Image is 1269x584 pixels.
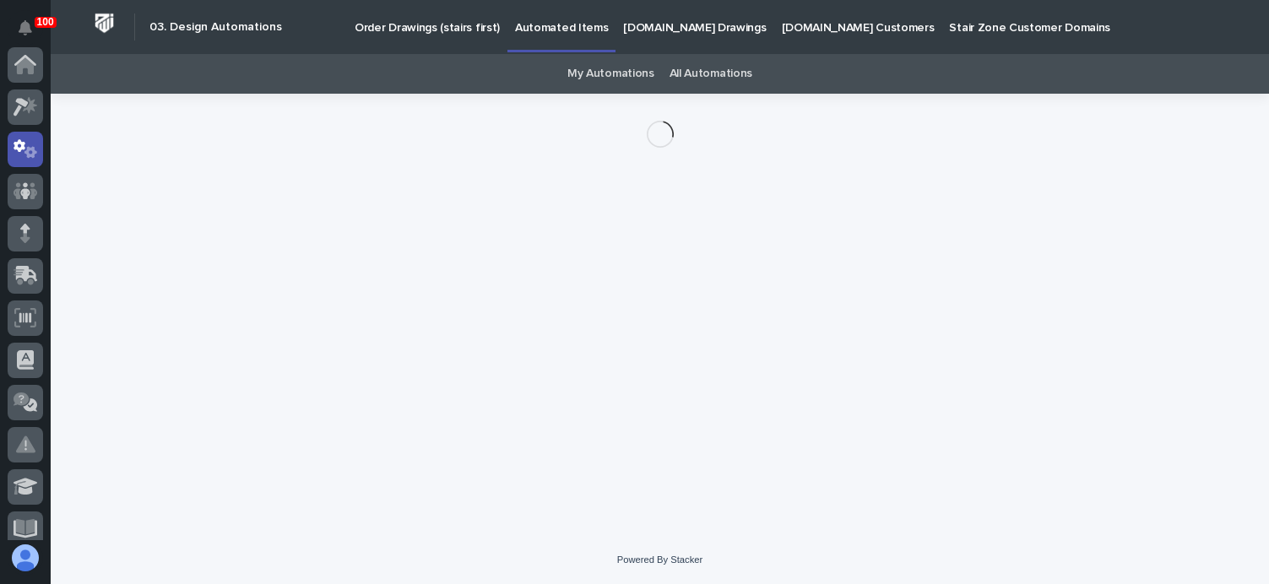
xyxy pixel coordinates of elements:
[149,20,282,35] h2: 03. Design Automations
[21,20,43,47] div: Notifications100
[89,8,120,39] img: Workspace Logo
[37,16,54,28] p: 100
[8,540,43,576] button: users-avatar
[567,54,654,94] a: My Automations
[617,554,702,565] a: Powered By Stacker
[8,10,43,46] button: Notifications
[670,54,752,94] a: All Automations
